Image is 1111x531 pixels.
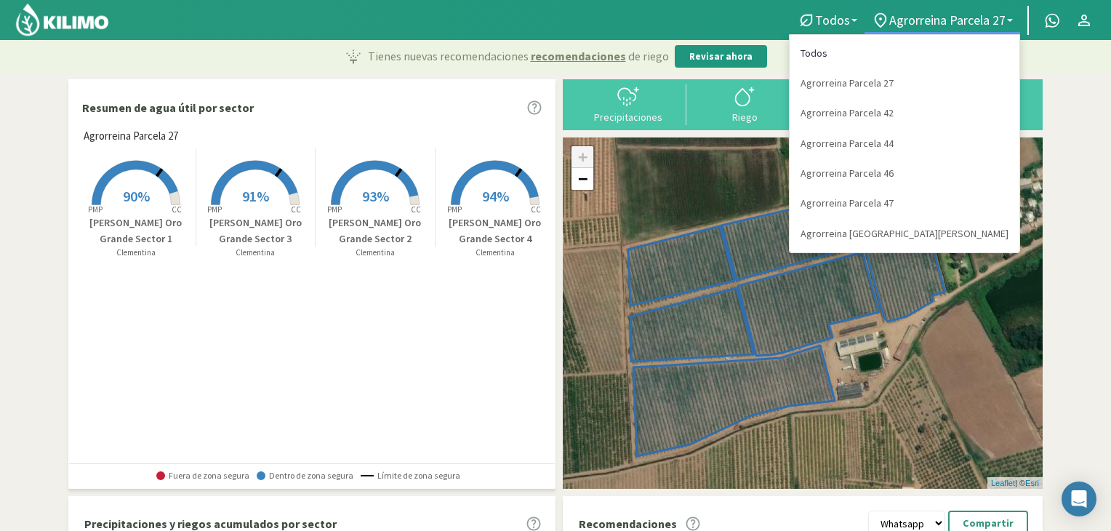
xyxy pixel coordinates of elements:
[411,204,421,215] tspan: CC
[76,215,196,247] p: [PERSON_NAME] Oro Grande Sector 1
[447,204,462,215] tspan: PMP
[196,247,316,259] p: Clementina
[84,128,178,145] span: Agrorreina Parcela 27
[207,204,222,215] tspan: PMP
[196,215,316,247] p: [PERSON_NAME] Oro Grande Sector 3
[436,215,555,247] p: [PERSON_NAME] Oro Grande Sector 4
[790,159,1019,188] a: Agrorreina Parcela 46
[991,479,1015,487] a: Leaflet
[316,247,435,259] p: Clementina
[675,45,767,68] button: Revisar ahora
[570,84,686,123] button: Precipitaciones
[790,129,1019,159] a: Agrorreina Parcela 44
[82,99,254,116] p: Resumen de agua útil por sector
[156,471,249,481] span: Fuera de zona segura
[172,204,182,215] tspan: CC
[815,12,850,28] span: Todos
[790,39,1019,68] a: Todos
[15,2,110,37] img: Kilimo
[531,204,541,215] tspan: CC
[257,471,353,481] span: Dentro de zona segura
[628,47,669,65] span: de riego
[987,477,1043,490] div: | ©
[242,187,269,205] span: 91%
[574,112,682,122] div: Precipitaciones
[790,219,1019,249] a: Agrorreina [GEOGRAPHIC_DATA][PERSON_NAME]
[1025,479,1039,487] a: Esri
[316,215,435,247] p: [PERSON_NAME] Oro Grande Sector 2
[689,49,753,64] p: Revisar ahora
[76,247,196,259] p: Clementina
[123,187,150,205] span: 90%
[571,146,593,168] a: Zoom in
[790,188,1019,218] a: Agrorreina Parcela 47
[88,204,103,215] tspan: PMP
[482,187,509,205] span: 94%
[362,187,389,205] span: 93%
[368,47,669,65] p: Tienes nuevas recomendaciones
[790,68,1019,98] a: Agrorreina Parcela 27
[889,12,1006,28] span: Agrorreina Parcela 27
[686,84,803,123] button: Riego
[691,112,798,122] div: Riego
[571,168,593,190] a: Zoom out
[531,47,626,65] span: recomendaciones
[436,247,555,259] p: Clementina
[327,204,342,215] tspan: PMP
[790,98,1019,128] a: Agrorreina Parcela 42
[361,471,460,481] span: Límite de zona segura
[292,204,302,215] tspan: CC
[1062,482,1096,516] div: Open Intercom Messenger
